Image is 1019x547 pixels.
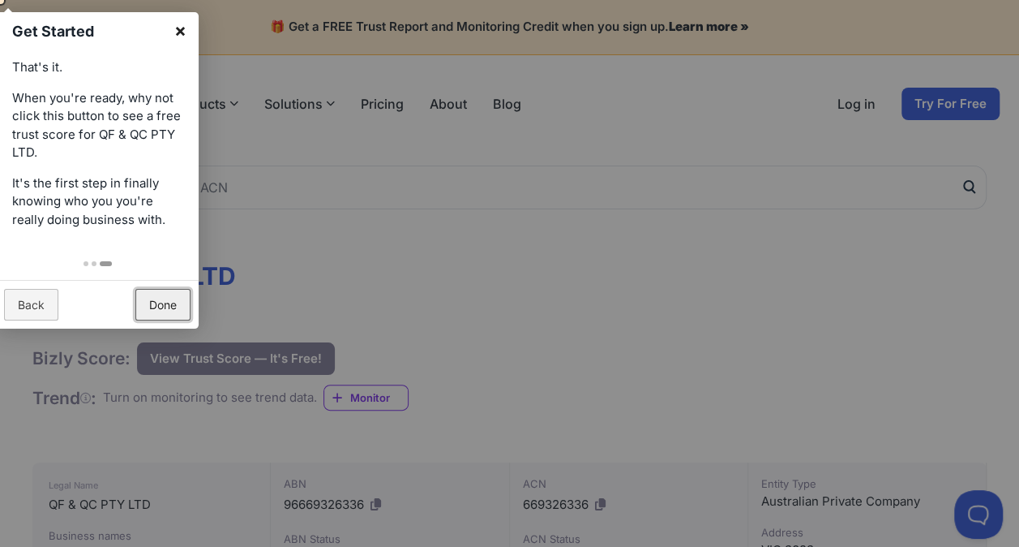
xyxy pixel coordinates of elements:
h1: Get Started [12,20,165,42]
a: × [162,12,199,49]
a: Back [4,289,58,321]
p: When you're ready, why not click this button to see a free trust score for QF & QC PTY LTD. [12,89,182,162]
p: That's it. [12,58,182,77]
p: It's the first step in finally knowing who you you're really doing business with. [12,174,182,230]
a: Done [135,289,191,321]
